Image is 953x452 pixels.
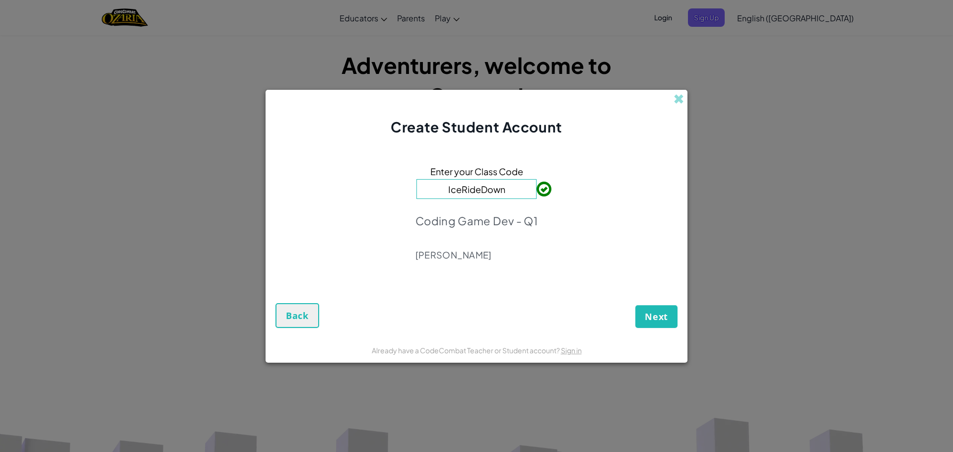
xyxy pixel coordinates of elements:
span: Already have a CodeCombat Teacher or Student account? [372,346,561,355]
span: Enter your Class Code [430,164,523,179]
button: Next [635,305,678,328]
span: Back [286,310,309,322]
p: [PERSON_NAME] [415,249,538,261]
span: Next [645,311,668,323]
p: Coding Game Dev - Q1 [415,214,538,228]
a: Sign in [561,346,582,355]
span: Create Student Account [391,118,562,135]
button: Back [275,303,319,328]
